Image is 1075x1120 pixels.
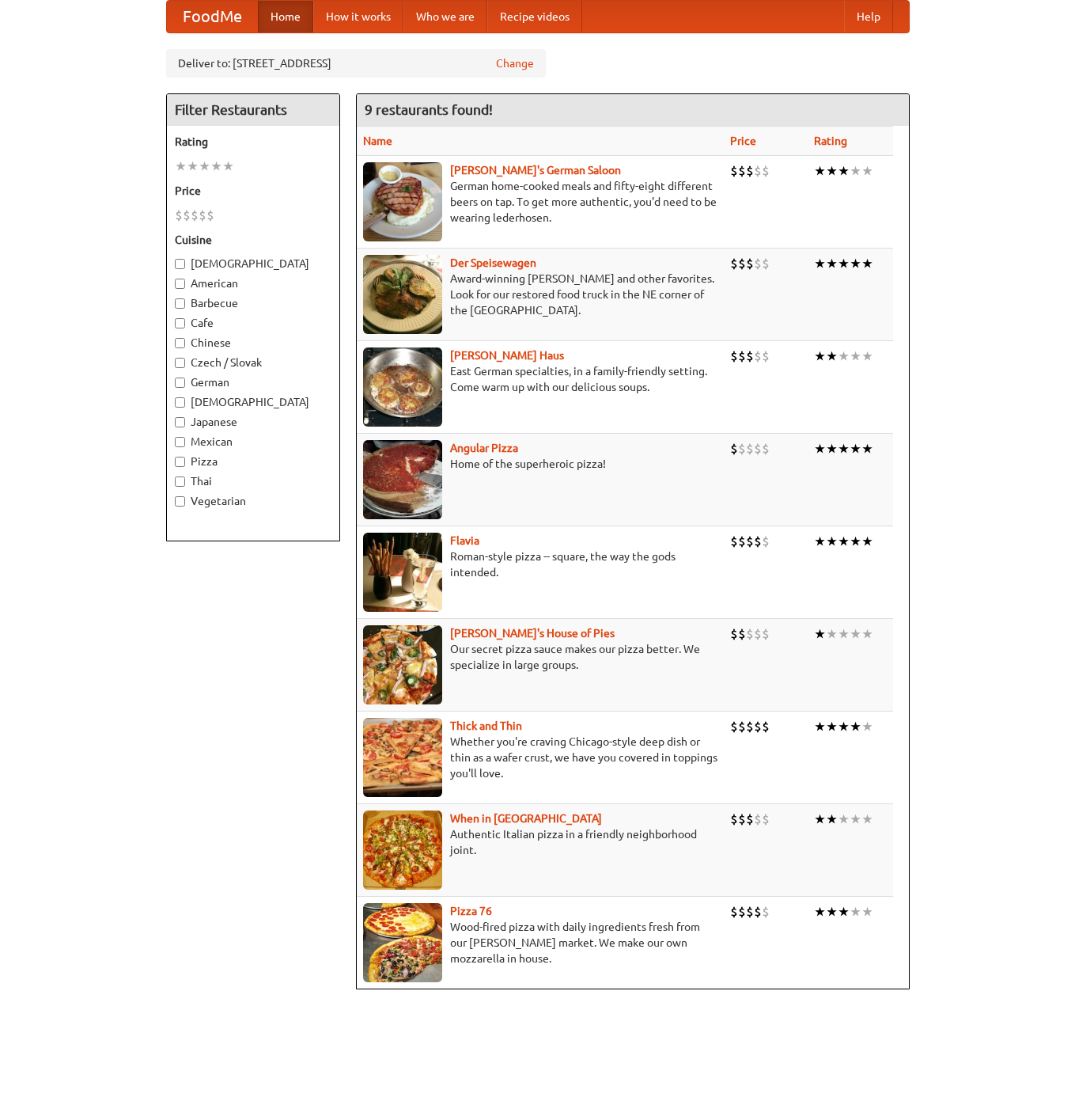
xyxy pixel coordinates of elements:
li: ★ [850,347,861,365]
a: Der Speisewagen [450,256,536,269]
li: $ [754,625,762,643]
li: ★ [814,440,826,457]
li: ★ [850,440,861,457]
li: $ [738,347,746,365]
p: Our secret pizza sauce makes our pizza better. We specialize in large groups. [363,641,717,673]
a: Name [363,135,392,147]
li: $ [199,207,206,224]
li: ★ [838,440,850,457]
input: Czech / Slovak [175,358,185,368]
li: $ [754,440,762,457]
img: pizza76.jpg [363,903,442,982]
li: $ [754,718,762,735]
li: ★ [814,533,826,550]
li: ★ [175,158,187,175]
li: $ [730,347,738,365]
img: esthers.jpg [363,162,442,241]
li: ★ [838,903,850,921]
li: ★ [850,718,861,735]
label: Chinese [175,335,331,351]
input: Chinese [175,338,185,348]
li: $ [762,625,770,643]
a: Thick and Thin [450,719,522,732]
a: Price [730,135,756,147]
li: ★ [814,811,826,828]
li: $ [730,162,738,180]
li: $ [738,625,746,643]
a: Home [258,1,313,32]
label: Vegetarian [175,493,331,509]
img: wheninrome.jpg [363,811,442,890]
li: ★ [861,255,873,272]
a: Flavia [450,534,479,547]
li: ★ [222,158,234,175]
p: Wood-fired pizza with daily ingredients fresh from our [PERSON_NAME] market. We make our own mozz... [363,919,717,966]
img: flavia.jpg [363,533,442,612]
li: ★ [826,903,838,921]
img: speisewagen.jpg [363,255,442,334]
p: Authentic Italian pizza in a friendly neighborhood joint. [363,826,717,858]
li: ★ [814,718,826,735]
li: ★ [838,811,850,828]
li: $ [754,533,762,550]
li: ★ [838,533,850,550]
label: Mexican [175,434,331,450]
li: $ [730,718,738,735]
li: $ [746,440,754,457]
li: $ [746,903,754,921]
li: ★ [850,533,861,550]
li: $ [738,162,746,180]
li: ★ [838,718,850,735]
p: Roman-style pizza -- square, the way the gods intended. [363,549,717,580]
li: ★ [838,255,850,272]
li: ★ [826,625,838,643]
p: Home of the superheroic pizza! [363,456,717,472]
li: ★ [850,903,861,921]
a: Help [844,1,893,32]
li: ★ [826,255,838,272]
li: $ [754,903,762,921]
a: [PERSON_NAME] Haus [450,349,564,362]
li: $ [738,718,746,735]
p: Award-winning [PERSON_NAME] and other favorites. Look for our restored food truck in the NE corne... [363,271,717,318]
li: $ [746,718,754,735]
label: Pizza [175,454,331,469]
li: $ [746,625,754,643]
li: $ [754,347,762,365]
label: [DEMOGRAPHIC_DATA] [175,394,331,410]
li: $ [738,255,746,272]
li: $ [762,903,770,921]
li: ★ [814,903,826,921]
a: Who we are [403,1,487,32]
b: Pizza 76 [450,905,492,917]
a: [PERSON_NAME]'s House of Pies [450,627,615,640]
input: Cafe [175,318,185,328]
li: ★ [850,811,861,828]
li: $ [746,255,754,272]
li: ★ [861,625,873,643]
li: ★ [814,625,826,643]
h5: Price [175,183,331,199]
li: ★ [861,718,873,735]
li: ★ [187,158,199,175]
li: ★ [210,158,222,175]
li: ★ [814,347,826,365]
li: $ [746,811,754,828]
li: $ [183,207,191,224]
input: German [175,378,185,388]
li: ★ [861,811,873,828]
label: American [175,275,331,291]
li: $ [762,255,770,272]
li: $ [746,162,754,180]
b: When in [GEOGRAPHIC_DATA] [450,812,602,825]
li: $ [762,162,770,180]
li: ★ [861,903,873,921]
li: ★ [838,625,850,643]
li: $ [730,255,738,272]
label: [DEMOGRAPHIC_DATA] [175,256,331,271]
input: American [175,279,185,289]
input: Barbecue [175,298,185,309]
a: How it works [313,1,403,32]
